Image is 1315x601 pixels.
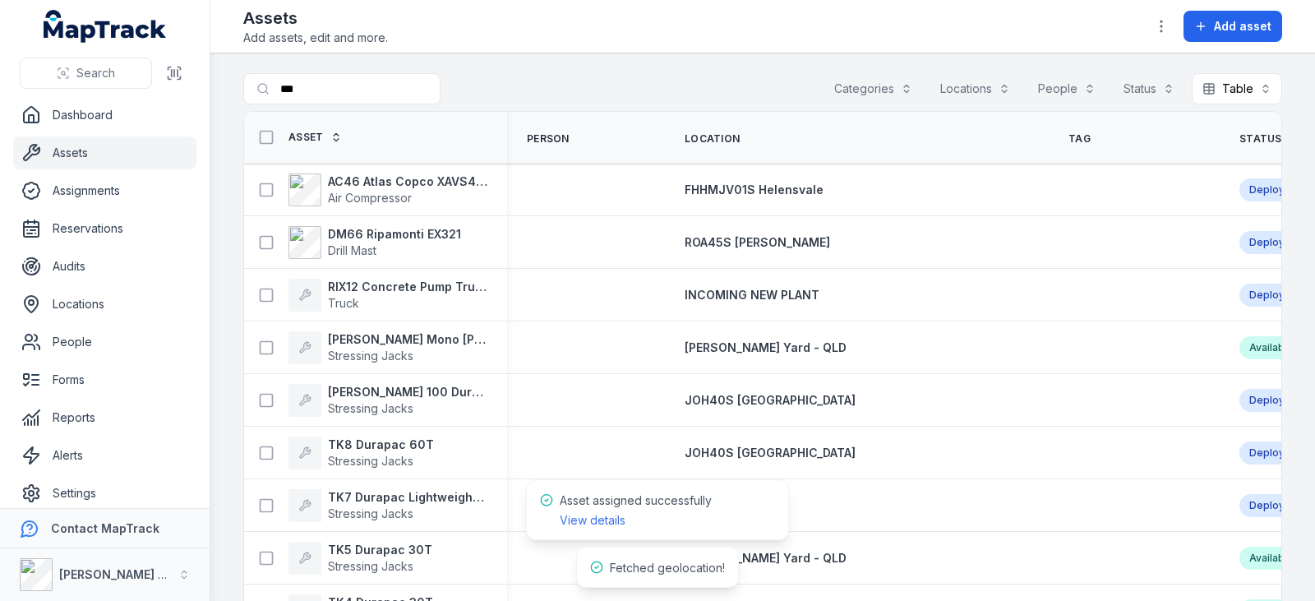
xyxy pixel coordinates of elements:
button: Locations [930,73,1021,104]
button: Table [1192,73,1282,104]
h2: Assets [243,7,388,30]
a: FHHMJV01S Helensvale [685,182,824,198]
div: Deployed [1239,494,1308,517]
a: TK8 Durapac 60TStressing Jacks [288,437,434,469]
a: Forms [13,363,196,396]
strong: [PERSON_NAME] 100 Durapac 100T [328,384,487,400]
button: Categories [824,73,923,104]
div: Deployed [1239,231,1308,254]
span: Stressing Jacks [328,559,413,573]
span: Asset [288,131,324,144]
a: Status [1239,132,1300,146]
span: Asset assigned successfully [560,493,712,527]
strong: AC46 Atlas Copco XAVS450 [328,173,487,190]
span: [PERSON_NAME] Yard - QLD [685,340,847,354]
a: AC46 Atlas Copco XAVS450Air Compressor [288,173,487,206]
a: Locations [13,288,196,321]
div: Deployed [1239,442,1308,465]
a: JOH40S [GEOGRAPHIC_DATA] [685,445,856,461]
a: Reports [13,401,196,434]
a: [PERSON_NAME] 100 Durapac 100TStressing Jacks [288,384,487,417]
button: People [1027,73,1106,104]
div: Available [1239,336,1303,359]
span: Search [76,65,115,81]
span: JOH40S [GEOGRAPHIC_DATA] [685,446,856,460]
div: Deployed [1239,389,1308,412]
span: Tag [1068,132,1091,146]
span: Person [527,132,570,146]
a: [PERSON_NAME] Yard - QLD [685,550,847,566]
span: Add asset [1214,18,1271,35]
a: Reservations [13,212,196,245]
span: [PERSON_NAME] Yard - QLD [685,551,847,565]
a: Asset [288,131,342,144]
span: Stressing Jacks [328,506,413,520]
span: Drill Mast [328,243,376,257]
span: Stressing Jacks [328,454,413,468]
a: JOH40S [GEOGRAPHIC_DATA] [685,392,856,409]
a: TK7 Durapac Lightweight 100TStressing Jacks [288,489,487,522]
a: RIX12 Concrete Pump TruckTruck [288,279,487,312]
strong: DM66 Ripamonti EX321 [328,226,461,243]
span: Truck [328,296,359,310]
span: ROA45S [PERSON_NAME] [685,235,830,249]
span: Air Compressor [328,191,412,205]
span: Location [685,132,740,146]
span: Stressing Jacks [328,349,413,363]
strong: TK8 Durapac 60T [328,437,434,453]
a: Dashboard [13,99,196,132]
a: ROA45S [PERSON_NAME] [685,234,830,251]
span: INCOMING NEW PLANT [685,288,819,302]
div: Deployed [1239,284,1308,307]
span: Status [1239,132,1282,146]
strong: TK5 Durapac 30T [328,542,432,558]
span: JOH40S [GEOGRAPHIC_DATA] [685,393,856,407]
strong: [PERSON_NAME] Mono [PERSON_NAME] 25TN [328,331,487,348]
a: View details [560,512,625,529]
a: [PERSON_NAME] Mono [PERSON_NAME] 25TNStressing Jacks [288,331,487,364]
a: Assets [13,136,196,169]
div: Deployed [1239,178,1308,201]
button: Status [1113,73,1185,104]
a: INCOMING NEW PLANT [685,287,819,303]
a: Settings [13,477,196,510]
a: People [13,326,196,358]
a: Assignments [13,174,196,207]
a: TK5 Durapac 30TStressing Jacks [288,542,432,575]
a: [PERSON_NAME] Yard - QLD [685,340,847,356]
button: Add asset [1183,11,1282,42]
a: DM66 Ripamonti EX321Drill Mast [288,226,461,259]
span: Stressing Jacks [328,401,413,415]
span: Fetched geolocation! [610,561,725,575]
div: Available [1239,547,1303,570]
strong: RIX12 Concrete Pump Truck [328,279,487,295]
span: FHHMJV01S Helensvale [685,183,824,196]
strong: [PERSON_NAME] Group [59,567,194,581]
a: Audits [13,250,196,283]
strong: Contact MapTrack [51,521,159,535]
a: MapTrack [44,10,167,43]
a: Alerts [13,439,196,472]
span: Add assets, edit and more. [243,30,388,46]
button: Search [20,58,152,89]
strong: TK7 Durapac Lightweight 100T [328,489,487,506]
